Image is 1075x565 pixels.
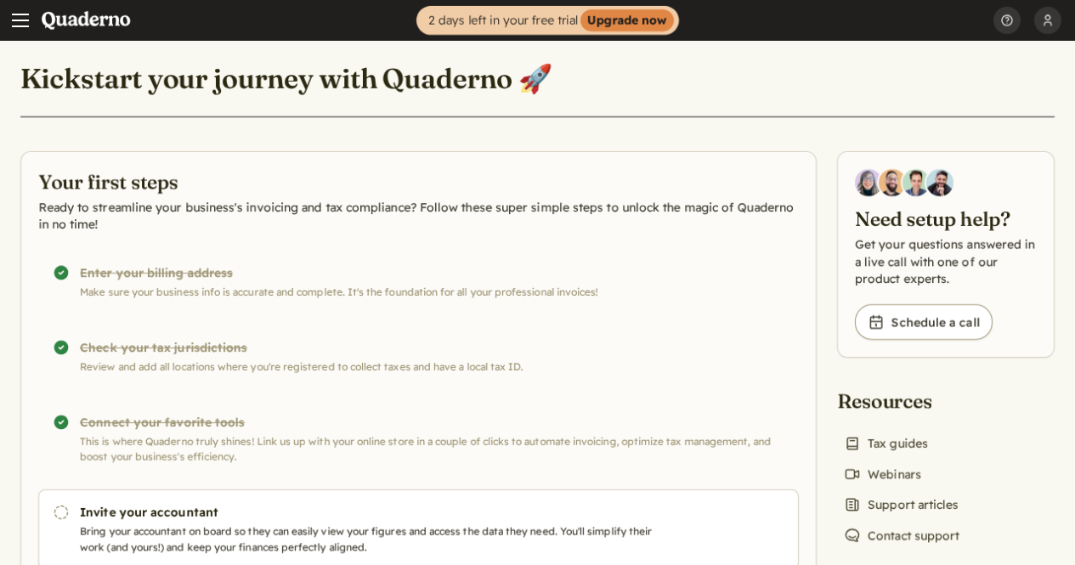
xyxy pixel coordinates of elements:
[902,169,930,196] img: Ivo Oltmans, Business Developer at Quaderno
[580,9,674,31] strong: Upgrade now
[20,61,553,96] h1: Kickstart your journey with Quaderno 🚀
[80,504,670,521] h3: Invite your accountant
[855,304,993,340] a: Schedule a call
[837,493,965,517] a: Support articles
[38,169,799,195] h2: Your first steps
[855,169,882,196] img: Diana Carrasco, Account Executive at Quaderno
[837,388,966,415] h2: Resources
[38,199,799,233] p: Ready to streamline your business's invoicing and tax compliance? Follow these super simple steps...
[855,206,1037,233] h2: Need setup help?
[80,524,670,555] p: Bring your accountant on board so they can easily view your figures and access the data they need...
[879,169,906,196] img: Jairo Fumero, Account Executive at Quaderno
[837,523,966,547] a: Contact support
[837,462,928,486] a: Webinars
[837,432,935,455] a: Tax guides
[855,236,1037,287] p: Get your questions answered in a live call with one of our product experts.
[416,6,679,35] a: 2 days left in your free trialUpgrade now
[926,169,953,196] img: Javier Rubio, DevRel at Quaderno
